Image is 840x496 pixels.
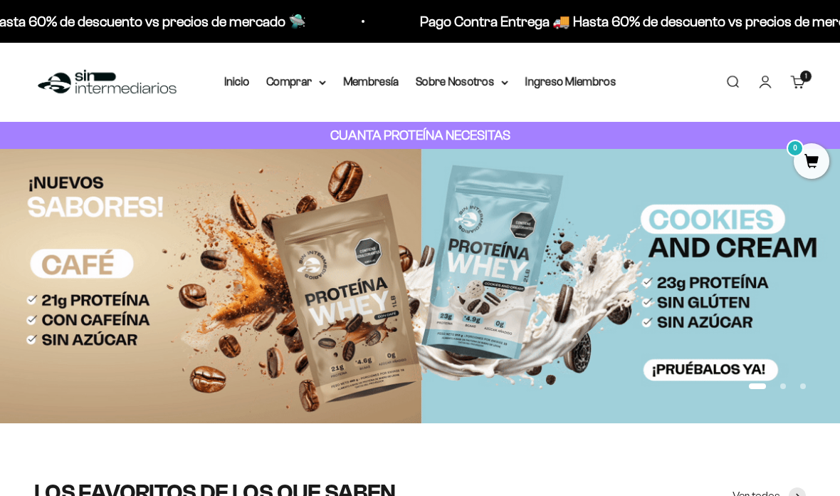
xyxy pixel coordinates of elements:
summary: Comprar [266,73,326,91]
a: Ingreso Miembros [525,76,616,88]
span: 1 [805,73,807,80]
a: Inicio [224,76,249,88]
a: 0 [794,155,829,170]
a: Membresía [343,76,399,88]
mark: 0 [787,140,804,157]
summary: Sobre Nosotros [416,73,508,91]
strong: CUANTA PROTEÍNA NECESITAS [330,128,510,143]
